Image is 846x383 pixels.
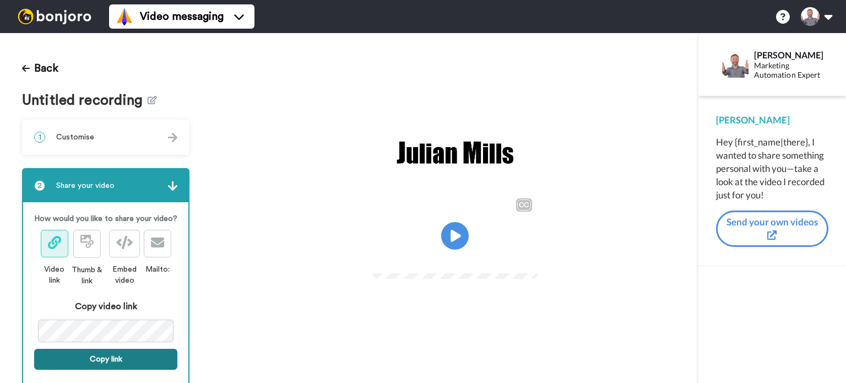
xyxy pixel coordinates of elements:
span: 0:39 [408,251,427,265]
span: Video messaging [140,9,224,24]
div: Embed video [105,264,144,286]
p: How would you like to share your video? [34,213,177,224]
img: Full screen [517,252,528,263]
img: vm-color.svg [116,8,133,25]
div: Thumb & link [68,265,105,287]
img: arrow.svg [168,133,177,142]
div: Copy video link [34,300,177,313]
button: Send your own videos [716,211,828,247]
button: Copy link [34,349,177,370]
div: [PERSON_NAME] [754,50,828,60]
img: bj-logo-header-white.svg [13,9,96,24]
img: Profile Image [722,51,749,78]
span: 1 [34,132,45,143]
span: 2 [34,180,45,191]
span: Customise [56,132,94,143]
span: / [402,251,405,265]
div: CC [517,199,531,211]
button: Back [22,55,58,82]
div: Mailto: [144,264,171,275]
img: f8494b91-53e0-4db8-ac0e-ddbef9ae8874 [394,134,516,171]
div: 1Customise [22,120,189,155]
span: Untitled recording [22,93,148,109]
div: Video link [40,264,69,286]
span: Share your video [56,180,115,191]
div: Hey {first_name|there}, I wanted to share something personal with you—take a look at the video I ... [716,136,828,202]
span: 0:04 [380,251,399,265]
div: Marketing Automation Expert [754,61,828,80]
div: [PERSON_NAME] [716,114,828,127]
img: arrow.svg [168,181,177,191]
